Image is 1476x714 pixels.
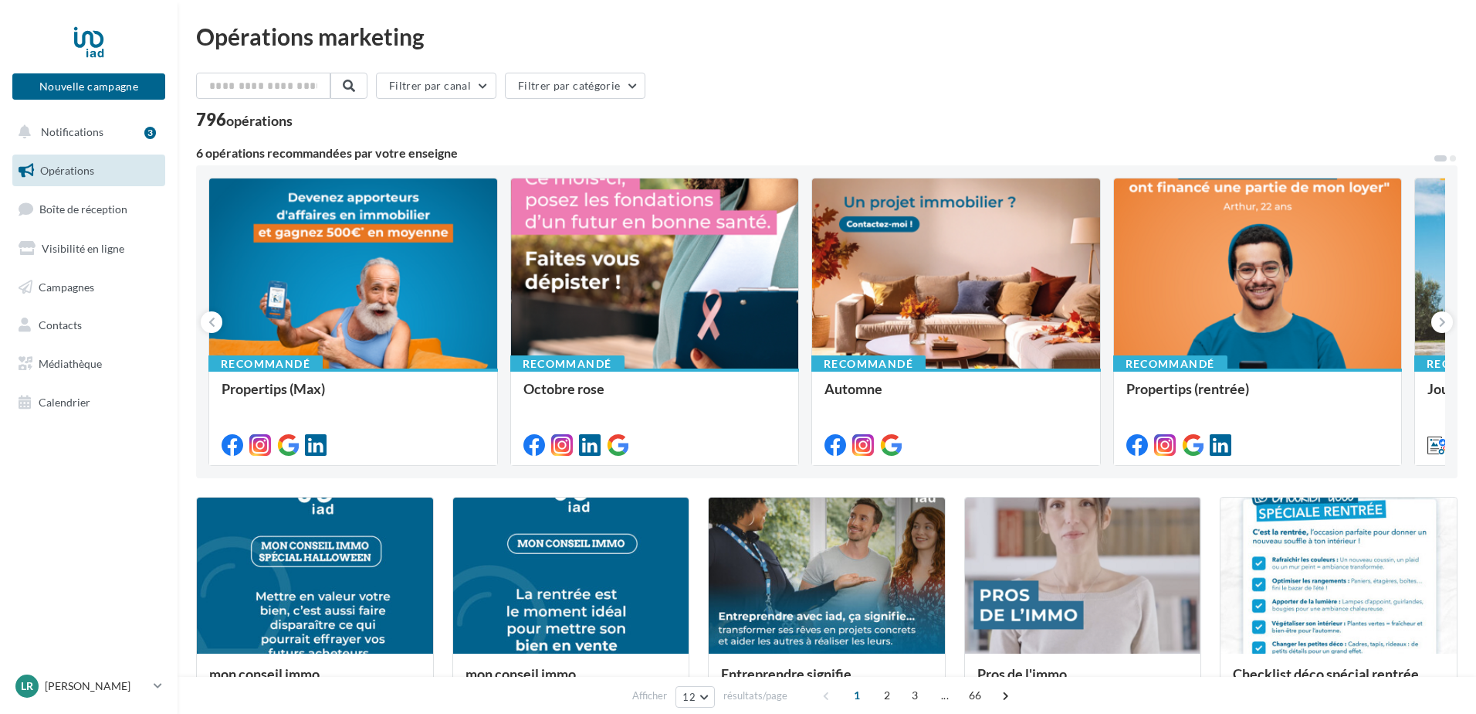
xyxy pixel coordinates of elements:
div: Opérations marketing [196,25,1457,48]
div: Recommandé [811,355,926,372]
span: ... [933,683,957,708]
div: Automne [824,381,1088,412]
div: Propertips (rentrée) [1126,381,1390,412]
a: Visibilité en ligne [9,233,168,265]
div: Propertips (Max) [222,381,485,412]
button: Filtrer par catégorie [505,73,645,99]
span: Visibilité en ligne [42,242,124,255]
a: LR [PERSON_NAME] [12,671,165,701]
button: Nouvelle campagne [12,73,165,100]
div: mon conseil immo [209,666,421,697]
button: Notifications 3 [9,116,162,148]
div: Checklist déco spécial rentrée [1233,666,1444,697]
div: 6 opérations recommandées par votre enseigne [196,147,1433,159]
a: Médiathèque [9,348,168,380]
button: Filtrer par canal [376,73,496,99]
span: LR [21,678,33,694]
span: 12 [682,691,696,703]
div: Pros de l'immo [977,666,1189,697]
div: mon conseil immo [465,666,677,697]
p: [PERSON_NAME] [45,678,147,694]
span: Afficher [632,688,667,703]
a: Campagnes [9,271,168,304]
span: 2 [875,683,899,708]
div: opérations [226,114,293,127]
div: Recommandé [510,355,625,372]
span: Médiathèque [39,357,102,370]
span: Boîte de réception [39,202,127,216]
div: Recommandé [1113,355,1227,372]
div: Recommandé [208,355,323,372]
span: Opérations [40,164,94,177]
span: 1 [845,683,869,708]
button: 12 [675,686,715,708]
span: 66 [963,683,988,708]
span: Calendrier [39,396,90,409]
div: Octobre rose [523,381,787,412]
div: Entreprendre signifie [721,666,933,697]
a: Boîte de réception [9,192,168,226]
a: Opérations [9,155,168,187]
a: Calendrier [9,386,168,419]
span: Contacts [39,318,82,331]
div: 3 [144,127,156,139]
span: 3 [902,683,927,708]
div: 796 [196,111,293,128]
span: Campagnes [39,280,94,293]
span: Notifications [41,125,103,138]
a: Contacts [9,309,168,342]
span: résultats/page [723,688,787,703]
